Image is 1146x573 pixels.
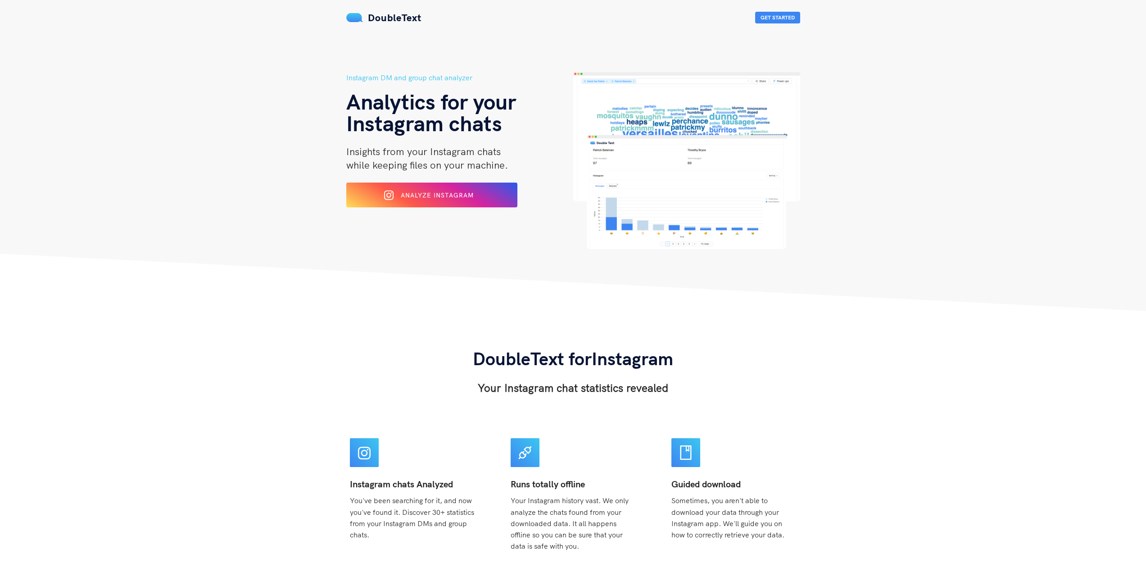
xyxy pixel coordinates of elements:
a: DoubleText [346,11,421,24]
span: Analyze Instagram [401,191,474,199]
h3: Your Instagram chat statistics revealed [473,380,673,395]
span: Your Instagram history vast. We only analyze the chats found from your downloaded data. It all ha... [511,496,629,550]
b: Instagram chats Analyzed [350,478,453,490]
img: mS3x8y1f88AAAAABJRU5ErkJggg== [346,13,363,22]
button: Get Started [755,12,800,23]
span: book [679,445,693,460]
a: Analyze Instagram [346,194,517,202]
img: hero [573,72,800,249]
span: Sometimes, you aren't able to download your data through your Instagram app. We'll guide you on h... [671,496,784,539]
span: DoubleText for Instagram [473,347,673,370]
span: while keeping files on your machine. [346,159,508,171]
span: api [518,445,532,460]
button: Analyze Instagram [346,183,517,207]
b: Guided download [671,478,741,490]
span: You've been searching for it, and now you've found it. Discover 30+ statistics from your Instagra... [350,496,474,539]
b: Runs totally offline [511,478,585,490]
h5: Instagram DM and group chat analyzer [346,72,573,83]
span: Insights from your Instagram chats [346,145,501,158]
span: DoubleText [368,11,421,24]
span: Analytics for your [346,88,516,115]
span: Instagram chats [346,110,502,137]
